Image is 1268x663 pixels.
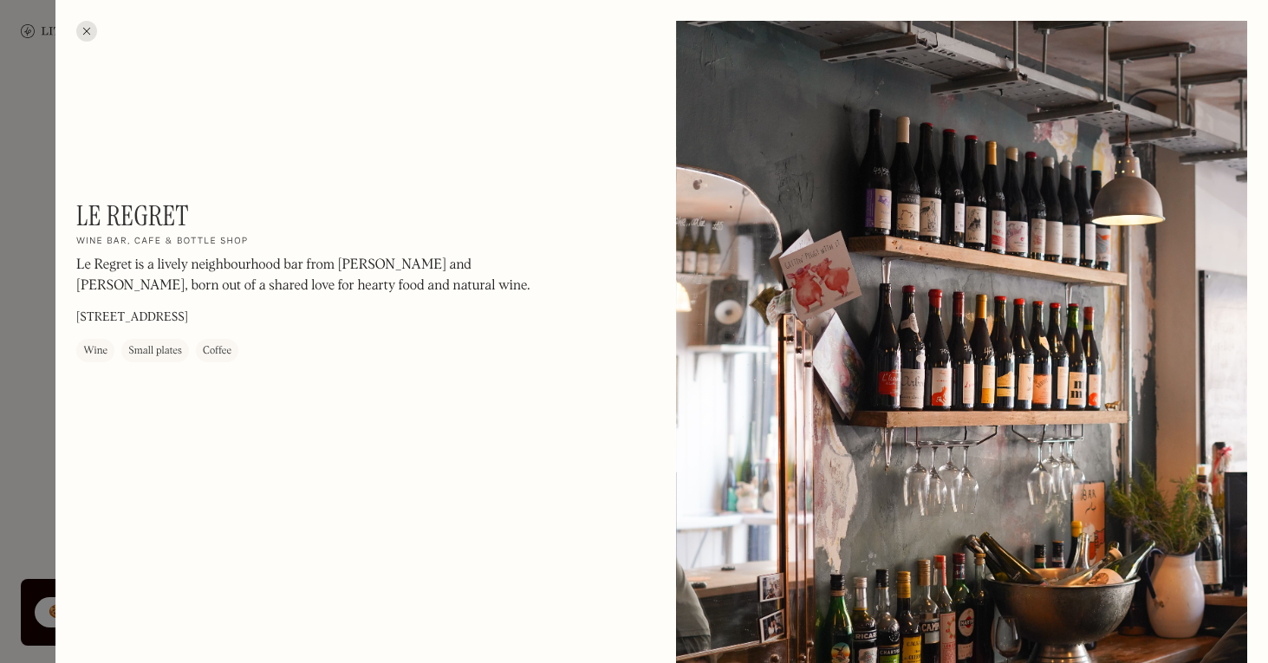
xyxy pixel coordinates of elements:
div: Small plates [128,342,182,360]
p: [STREET_ADDRESS] [76,309,188,327]
h1: Le Regret [76,199,189,232]
div: Wine [83,342,107,360]
div: Coffee [203,342,231,360]
h2: Wine bar, cafe & bottle shop [76,236,248,248]
p: Le Regret is a lively neighbourhood bar from [PERSON_NAME] and [PERSON_NAME], born out of a share... [76,255,544,296]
